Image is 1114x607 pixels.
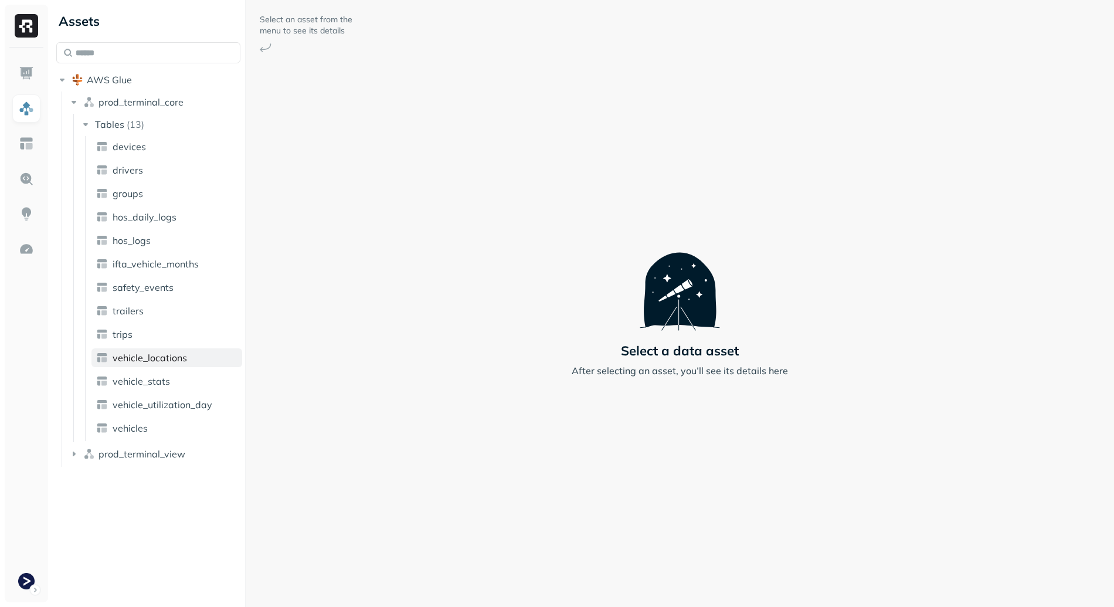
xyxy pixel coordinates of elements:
[19,206,34,222] img: Insights
[91,184,242,203] a: groups
[99,96,184,108] span: prod_terminal_core
[96,282,108,293] img: table
[91,278,242,297] a: safety_events
[96,141,108,152] img: table
[572,364,788,378] p: After selecting an asset, you’ll see its details here
[91,325,242,344] a: trips
[56,12,240,30] div: Assets
[83,96,95,108] img: namespace
[113,141,146,152] span: devices
[15,14,38,38] img: Ryft
[640,229,720,330] img: Telescope
[113,211,176,223] span: hos_daily_logs
[96,211,108,223] img: table
[96,375,108,387] img: table
[113,282,174,293] span: safety_events
[91,231,242,250] a: hos_logs
[91,395,242,414] a: vehicle_utilization_day
[68,93,241,111] button: prod_terminal_core
[95,118,124,130] span: Tables
[113,375,170,387] span: vehicle_stats
[96,235,108,246] img: table
[260,43,271,52] img: Arrow
[113,399,212,411] span: vehicle_utilization_day
[113,235,151,246] span: hos_logs
[113,258,199,270] span: ifta_vehicle_months
[83,448,95,460] img: namespace
[96,305,108,317] img: table
[96,399,108,411] img: table
[96,422,108,434] img: table
[19,66,34,81] img: Dashboard
[113,188,143,199] span: groups
[96,328,108,340] img: table
[56,70,240,89] button: AWS Glue
[91,301,242,320] a: trailers
[113,328,133,340] span: trips
[91,208,242,226] a: hos_daily_logs
[127,118,144,130] p: ( 13 )
[113,352,187,364] span: vehicle_locations
[19,242,34,257] img: Optimization
[91,161,242,179] a: drivers
[96,188,108,199] img: table
[621,343,739,359] p: Select a data asset
[87,74,132,86] span: AWS Glue
[113,164,143,176] span: drivers
[68,445,241,463] button: prod_terminal_view
[96,352,108,364] img: table
[19,136,34,151] img: Asset Explorer
[91,372,242,391] a: vehicle_stats
[99,448,185,460] span: prod_terminal_view
[113,305,144,317] span: trailers
[96,164,108,176] img: table
[91,348,242,367] a: vehicle_locations
[91,419,242,438] a: vehicles
[72,74,83,86] img: root
[113,422,148,434] span: vehicles
[80,115,242,134] button: Tables(13)
[91,255,242,273] a: ifta_vehicle_months
[260,14,354,36] p: Select an asset from the menu to see its details
[96,258,108,270] img: table
[91,137,242,156] a: devices
[18,573,35,589] img: Terminal
[19,171,34,186] img: Query Explorer
[19,101,34,116] img: Assets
